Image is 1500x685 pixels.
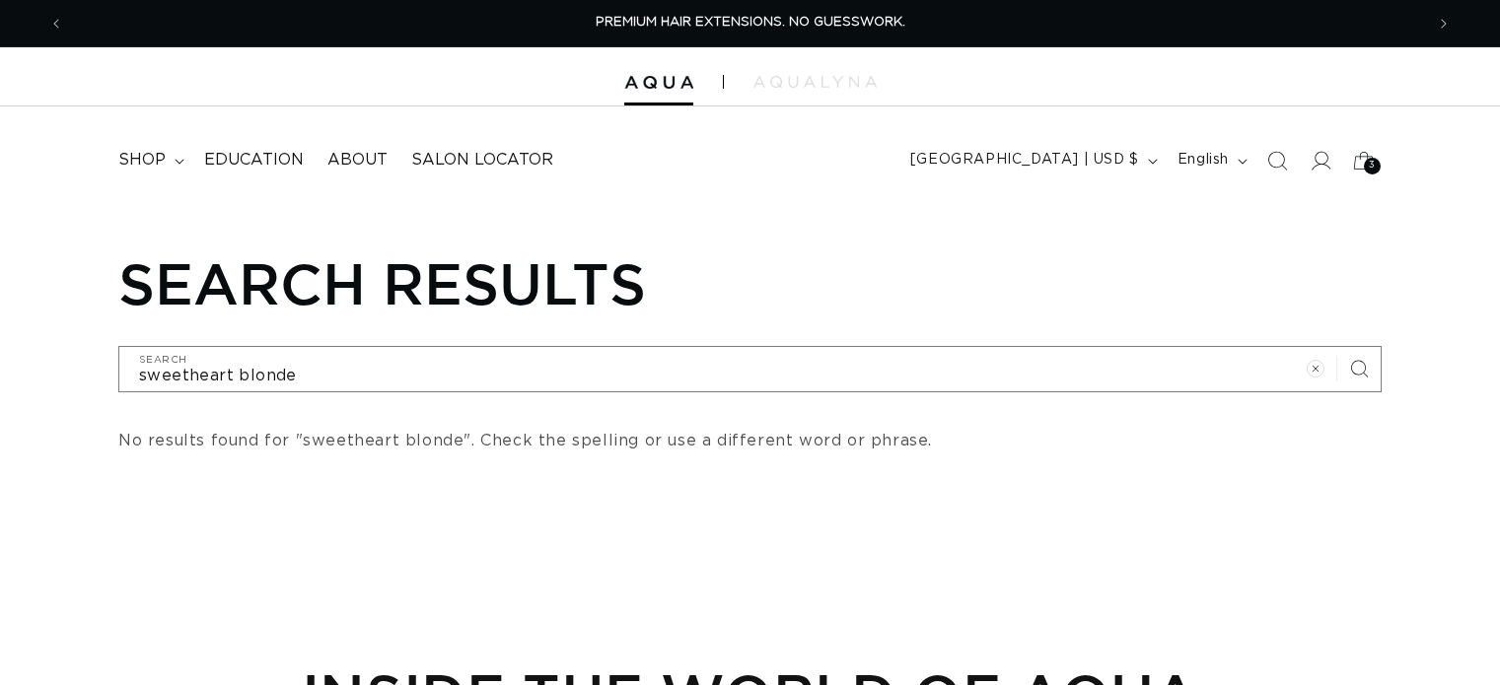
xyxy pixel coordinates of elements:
span: shop [118,150,166,171]
span: [GEOGRAPHIC_DATA] | USD $ [910,150,1139,171]
button: Previous announcement [35,5,78,42]
button: Search [1337,347,1381,390]
button: [GEOGRAPHIC_DATA] | USD $ [898,142,1166,179]
p: No results found for "sweetheart blonde". Check the spelling or use a different word or phrase. [118,427,1382,455]
h1: Search results [118,249,1382,316]
button: Clear search term [1294,347,1337,390]
button: English [1166,142,1255,179]
span: Education [204,150,304,171]
a: About [316,138,399,182]
button: Next announcement [1422,5,1465,42]
summary: shop [107,138,192,182]
span: 3 [1369,158,1376,174]
span: PREMIUM HAIR EXTENSIONS. NO GUESSWORK. [596,16,905,29]
img: Aqua Hair Extensions [624,76,693,90]
span: English [1178,150,1229,171]
summary: Search [1255,139,1299,182]
input: Search [119,347,1381,391]
img: aqualyna.com [753,76,877,88]
span: About [327,150,388,171]
a: Education [192,138,316,182]
span: Salon Locator [411,150,553,171]
a: Salon Locator [399,138,565,182]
